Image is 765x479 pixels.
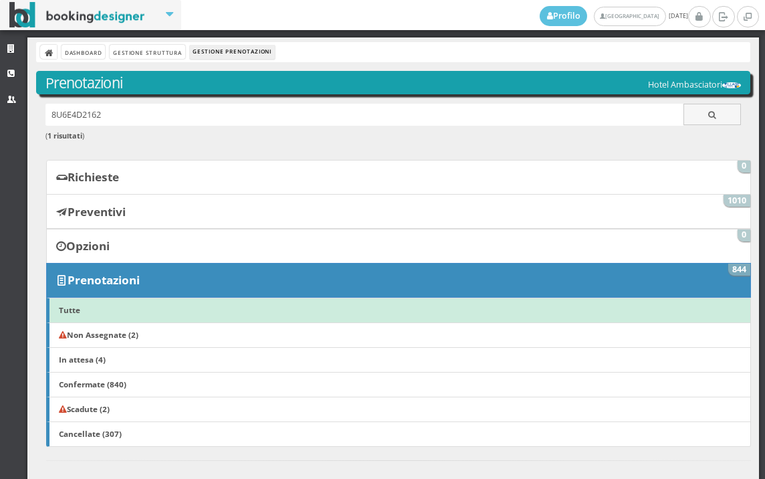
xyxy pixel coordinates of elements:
b: In attesa (4) [59,354,106,365]
b: Scadute (2) [59,403,110,414]
a: Profilo [540,6,588,26]
a: Prenotazioni 844 [46,263,751,298]
b: 1 risultati [47,130,82,140]
a: Preventivi 1010 [46,194,751,229]
li: Gestione Prenotazioni [190,45,275,60]
img: 29cdc84380f711ecb0a10a069e529790.png [722,82,741,88]
b: Non Assegnate (2) [59,329,138,340]
b: Preventivi [68,204,126,219]
span: 844 [728,264,751,276]
span: 0 [738,161,751,173]
b: Cancellate (307) [59,428,122,439]
img: BookingDesigner.com [9,2,145,28]
a: Richieste 0 [46,160,751,195]
b: Tutte [59,304,80,315]
h6: ( ) [45,132,742,140]
a: Gestione Struttura [110,45,185,59]
a: [GEOGRAPHIC_DATA] [594,7,665,26]
a: Tutte [46,298,751,323]
a: In attesa (4) [46,347,751,373]
a: Opzioni 0 [46,229,751,264]
a: Cancellate (307) [46,421,751,447]
h5: Hotel Ambasciatori [648,80,741,90]
a: Scadute (2) [46,397,751,422]
h3: Prenotazioni [45,74,742,92]
input: Ricerca cliente - (inserisci il codice, il nome, il cognome, il numero di telefono o la mail) [45,104,684,126]
span: 0 [738,229,751,242]
a: Non Assegnate (2) [46,322,751,348]
span: 1010 [724,195,751,207]
b: Prenotazioni [68,272,140,288]
span: [DATE] [540,6,688,26]
b: Opzioni [66,238,110,254]
b: Richieste [68,169,119,185]
a: Dashboard [62,45,105,59]
b: Confermate (840) [59,379,126,389]
a: Confermate (840) [46,372,751,397]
